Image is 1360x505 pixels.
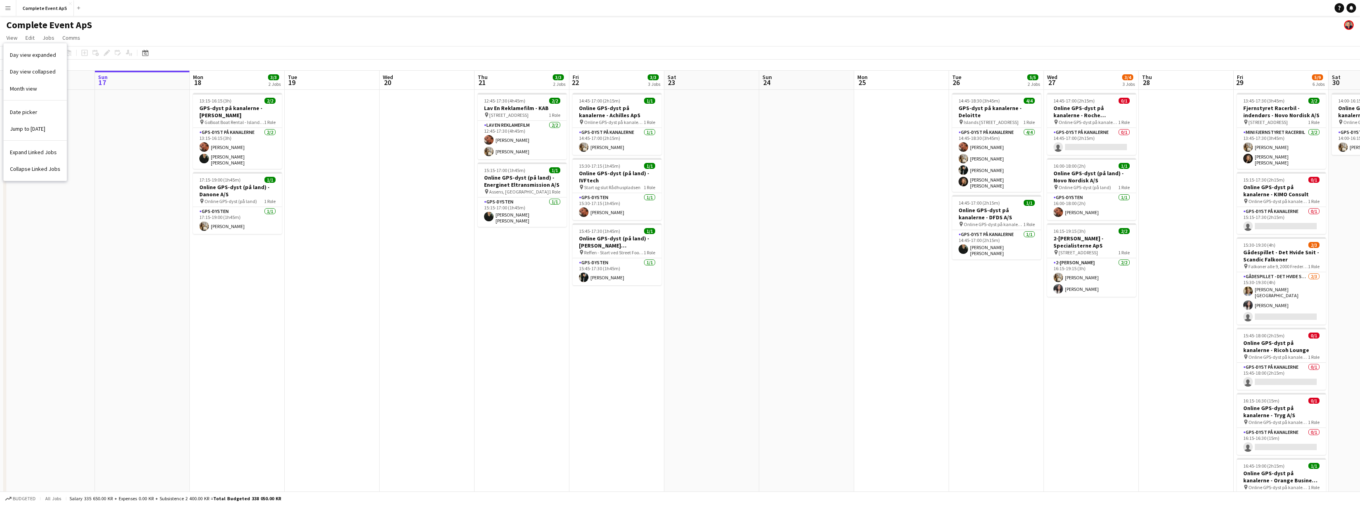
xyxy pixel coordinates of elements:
span: 1/1 [644,98,655,104]
h3: Fjernstyret Racerbil - indendørs - Novo Nordisk A/S [1237,104,1326,119]
app-job-card: 15:30-17:15 (1h45m)1/1Online GPS-dyst (på land) - IVFtech Start og slut Rådhuspladsen1 RoleGPS-dy... [573,158,662,220]
span: 3/3 [648,74,659,80]
span: Fri [573,74,579,81]
a: Jobs [39,33,58,43]
span: 5/9 [1312,74,1323,80]
span: 15:15-17:00 (1h45m) [484,167,525,173]
app-job-card: 15:15-17:00 (1h45m)1/1Online GPS-dyst (på land) - Energinet Eltransmission A/S Assens, [GEOGRAPHI... [478,163,567,227]
span: Day view expanded [10,51,56,58]
app-card-role: GPS-dyst på kanalerne4/414:45-18:30 (3h45m)[PERSON_NAME][PERSON_NAME][PERSON_NAME][PERSON_NAME] [... [952,128,1041,192]
span: 1 Role [1118,250,1130,255]
span: 0/1 [1308,333,1319,339]
span: 2/3 [1308,242,1319,248]
app-job-card: 13:45-17:30 (3h45m)2/2Fjernstyret Racerbil - indendørs - Novo Nordisk A/S [STREET_ADDRESS]1 RoleM... [1237,93,1326,169]
span: Jobs [42,34,54,41]
app-job-card: 14:45-18:30 (3h45m)4/4GPS-dyst på kanalerne - Deloitte Islands [STREET_ADDRESS]1 RoleGPS-dyst på ... [952,93,1041,192]
span: Falkoner alle 9, 2000 Frederiksberg - Scandic Falkoner [1248,263,1308,269]
span: Mon [857,74,868,81]
span: 3/3 [553,74,564,80]
span: 16:15-19:15 (3h) [1053,228,1086,234]
span: 17:15-19:00 (1h45m) [199,177,241,183]
span: 14:45-17:00 (2h15m) [1053,98,1095,104]
span: 3/4 [1122,74,1133,80]
span: 13:45-17:30 (3h45m) [1243,98,1285,104]
app-job-card: 16:15-19:15 (3h)2/22-[PERSON_NAME] - Specialisterne ApS [STREET_ADDRESS]1 Role2-[PERSON_NAME]2/21... [1047,223,1136,297]
div: 15:45-18:00 (2h15m)0/1Online GPS-dyst på kanalerne - Ricoh Lounge Online GPS-dyst på kanalerne1 R... [1237,328,1326,390]
span: 0/1 [1308,398,1319,404]
span: Date picker [10,108,37,116]
span: 5/5 [1027,74,1038,80]
app-job-card: 16:00-18:00 (2h)1/1Online GPS-dyst (på land) - Novo Nordisk A/S Online GPS-dyst (på land)1 RoleGP... [1047,158,1136,220]
span: Tue [288,74,297,81]
app-job-card: 15:30-19:30 (4h)2/3Gådespillet - Det Hvide Snit - Scandic Falkoner Falkoner alle 9, 2000 Frederik... [1237,237,1326,325]
h3: Online GPS-dyst på kanalerne - Roche Diagnostics [1047,104,1136,119]
span: Sun [98,74,108,81]
h3: Online GPS-dyst på kanalerne - DFDS A/S [952,207,1041,221]
span: [STREET_ADDRESS] [1059,250,1098,255]
app-user-avatar: Christian Brøckner [1344,20,1354,30]
app-job-card: 14:45-17:00 (2h15m)1/1Online GPS-dyst på kanalerne - Achilles ApS Online GPS-dyst på kanalerne1 R... [573,93,662,155]
span: 16 [2,78,12,87]
span: Online GPS-dyst på kanalerne [1059,119,1118,125]
span: Online GPS-dyst (på land) [204,198,257,204]
span: 20 [382,78,393,87]
app-card-role: Lav En Reklamefilm2/212:45-17:30 (4h45m)[PERSON_NAME][PERSON_NAME] [478,121,567,159]
app-job-card: 14:45-17:00 (2h15m)0/1Online GPS-dyst på kanalerne - Roche Diagnostics Online GPS-dyst på kanaler... [1047,93,1136,155]
span: 2/2 [1308,98,1319,104]
app-card-role: GPS-dyst på kanalerne0/116:15-16:30 (15m) [1237,428,1326,455]
a: Collapse Linked Jobs [4,161,67,177]
app-card-role: GPS-dyst på kanalerne0/114:45-17:00 (2h15m) [1047,128,1136,155]
span: 28 [1141,78,1152,87]
span: 1 Role [644,250,655,255]
a: Jump to today [4,120,67,137]
app-job-card: 12:45-17:30 (4h45m)2/2Lav En Reklamefilm - KAB [STREET_ADDRESS]1 RoleLav En Reklamefilm2/212:45-1... [478,93,567,159]
span: 16:15-16:30 (15m) [1243,398,1279,404]
div: 3 Jobs [648,81,660,87]
a: Expand Linked Jobs [4,144,67,161]
h3: GPS-dyst på kanalerne - Deloitte [952,104,1041,119]
span: 0/1 [1119,98,1130,104]
span: 2/2 [549,98,560,104]
span: Tue [952,74,961,81]
div: 6 Jobs [1312,81,1325,87]
h3: Online GPS-dyst (på land) - IVFtech [573,170,662,184]
span: Total Budgeted 338 050.00 KR [213,495,281,501]
span: Online GPS-dyst på kanalerne [964,221,1023,227]
span: Comms [62,34,80,41]
span: 2/2 [1119,228,1130,234]
app-job-card: 15:15-17:30 (2h15m)0/1Online GPS-dyst på kanalerne - KIMO Consult Online GPS-dyst på kanalerne1 R... [1237,172,1326,234]
span: 1 Role [549,112,560,118]
span: 1/1 [1119,163,1130,169]
span: Reffen - Start ved Street Food området [584,250,644,255]
div: 2 Jobs [1028,81,1040,87]
app-card-role: GPS-dyst på kanalerne0/115:45-18:00 (2h15m) [1237,363,1326,390]
div: 2 Jobs [553,81,565,87]
span: 1/1 [1308,463,1319,469]
app-card-role: GPS-dyst på kanalerne1/114:45-17:00 (2h15m)[PERSON_NAME] [573,128,662,155]
span: Day view collapsed [10,68,56,75]
span: 27 [1046,78,1057,87]
h3: 2-[PERSON_NAME] - Specialisterne ApS [1047,235,1136,249]
span: 13:15-16:15 (3h) [199,98,231,104]
app-card-role: Gådespillet - Det Hvide Snit2/315:30-19:30 (4h)[PERSON_NAME][GEOGRAPHIC_DATA][PERSON_NAME] [1237,272,1326,325]
app-job-card: 16:15-16:30 (15m)0/1Online GPS-dyst på kanalerne - Tryg A/S Online GPS-dyst på kanalerne1 RoleGPS... [1237,393,1326,455]
span: 14:45-18:30 (3h45m) [959,98,1000,104]
a: Comms [59,33,83,43]
span: 1/1 [644,163,655,169]
span: 14:45-17:00 (2h15m) [959,200,1000,206]
span: Budgeted [13,496,36,501]
span: 15:30-17:15 (1h45m) [579,163,620,169]
span: 16:00-18:00 (2h) [1053,163,1086,169]
span: 1 Role [1308,263,1319,269]
app-job-card: 17:15-19:00 (1h45m)1/1Online GPS-dyst (på land) - Danone A/S Online GPS-dyst (på land)1 RoleGPS-d... [193,172,282,234]
span: 1 Role [1023,119,1035,125]
span: Online GPS-dyst på kanalerne [1248,484,1308,490]
span: 2/2 [264,98,276,104]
